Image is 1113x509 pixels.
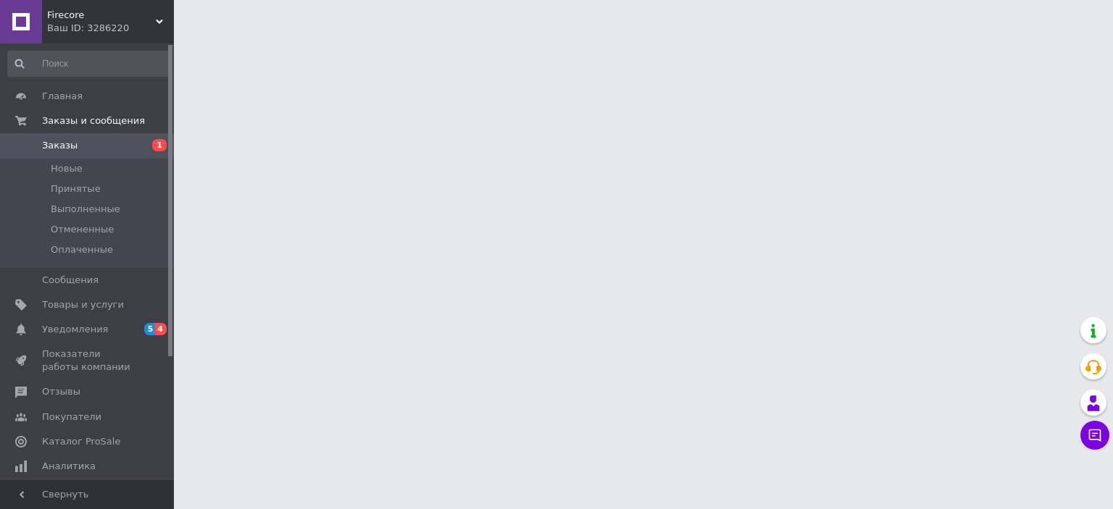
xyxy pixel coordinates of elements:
span: Отмененные [51,223,114,236]
span: Оплаченные [51,243,113,256]
div: Ваш ID: 3286220 [47,22,174,35]
span: Аналитика [42,460,96,473]
span: Новые [51,162,83,175]
span: 1 [152,139,167,151]
span: Показатели работы компании [42,348,134,374]
span: Главная [42,90,83,103]
span: Товары и услуги [42,298,124,311]
span: Покупатели [42,411,101,424]
span: Отзывы [42,385,80,398]
span: Firecore [47,9,156,22]
span: Выполненные [51,203,120,216]
span: 5 [144,323,156,335]
span: Принятые [51,182,101,195]
span: Сообщения [42,274,99,287]
input: Поиск [7,51,171,77]
span: Каталог ProSale [42,435,120,448]
span: Заказы [42,139,78,152]
span: Уведомления [42,323,108,336]
button: Чат с покупателем [1080,421,1109,450]
span: 4 [155,323,167,335]
span: Заказы и сообщения [42,114,145,127]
